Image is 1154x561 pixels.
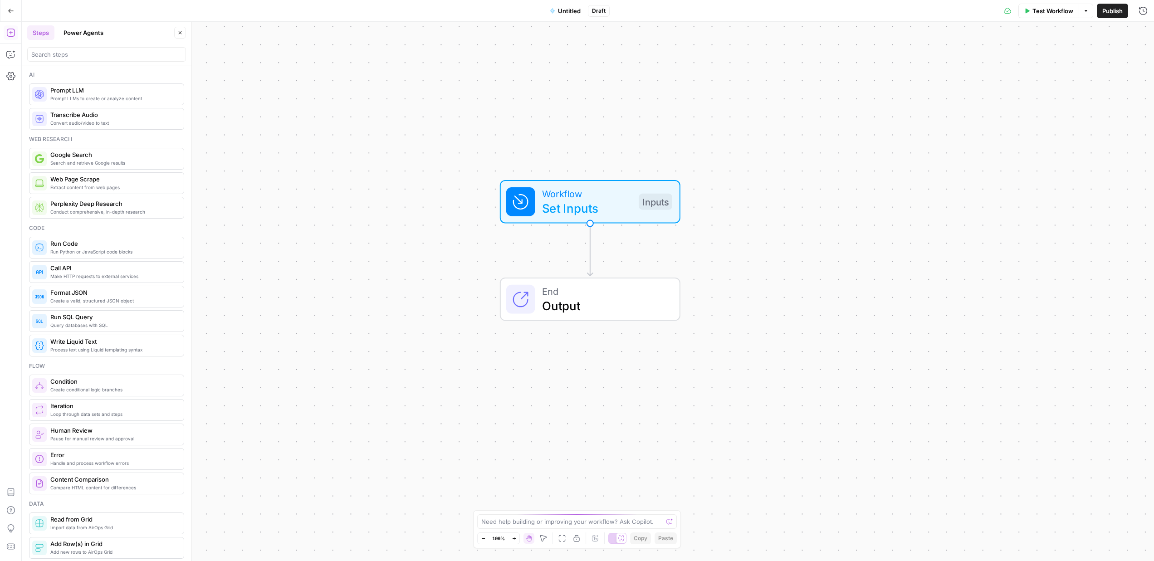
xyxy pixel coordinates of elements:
[658,534,673,542] span: Paste
[50,208,176,215] span: Conduct comprehensive, in-depth research
[542,186,631,201] span: Workflow
[29,362,184,370] div: Flow
[50,199,176,208] span: Perplexity Deep Research
[50,150,176,159] span: Google Search
[50,159,176,166] span: Search and retrieve Google results
[558,6,581,15] span: Untitled
[50,484,176,491] span: Compare HTML content for differences
[31,50,182,59] input: Search steps
[639,194,672,210] div: Inputs
[542,199,631,217] span: Set Inputs
[27,25,54,40] button: Steps
[50,346,176,353] span: Process text using Liquid templating syntax
[50,524,176,531] span: Import data from AirOps Grid
[50,273,176,280] span: Make HTTP requests to external services
[50,410,176,418] span: Loop through data sets and steps
[50,175,176,184] span: Web Page Scrape
[50,515,176,524] span: Read from Grid
[50,119,176,127] span: Convert audio/video to text
[50,288,176,297] span: Format JSON
[50,322,176,329] span: Query databases with SQL
[50,239,176,248] span: Run Code
[542,297,665,315] span: Output
[50,337,176,346] span: Write Liquid Text
[50,95,176,102] span: Prompt LLMs to create or analyze content
[1102,6,1123,15] span: Publish
[29,500,184,508] div: Data
[50,110,176,119] span: Transcribe Audio
[450,180,730,224] div: WorkflowSet InputsInputs
[50,426,176,435] span: Human Review
[50,539,176,548] span: Add Row(s) in Grid
[544,4,586,18] button: Untitled
[50,297,176,304] span: Create a valid, structured JSON object
[50,263,176,273] span: Call API
[1097,4,1128,18] button: Publish
[50,435,176,442] span: Pause for manual review and approval
[50,401,176,410] span: Iteration
[50,459,176,467] span: Handle and process workflow errors
[50,248,176,255] span: Run Python or JavaScript code blocks
[58,25,109,40] button: Power Agents
[492,535,505,542] span: 199%
[634,534,647,542] span: Copy
[50,377,176,386] span: Condition
[587,224,593,276] g: Edge from start to end
[630,532,651,544] button: Copy
[35,479,44,488] img: vrinnnclop0vshvmafd7ip1g7ohf
[1032,6,1073,15] span: Test Workflow
[50,312,176,322] span: Run SQL Query
[29,135,184,143] div: Web research
[50,86,176,95] span: Prompt LLM
[592,7,606,15] span: Draft
[29,224,184,232] div: Code
[50,184,176,191] span: Extract content from web pages
[542,284,665,298] span: End
[50,386,176,393] span: Create conditional logic branches
[1018,4,1079,18] button: Test Workflow
[50,475,176,484] span: Content Comparison
[450,278,730,321] div: EndOutput
[50,450,176,459] span: Error
[655,532,677,544] button: Paste
[50,548,176,556] span: Add new rows to AirOps Grid
[29,71,184,79] div: Ai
